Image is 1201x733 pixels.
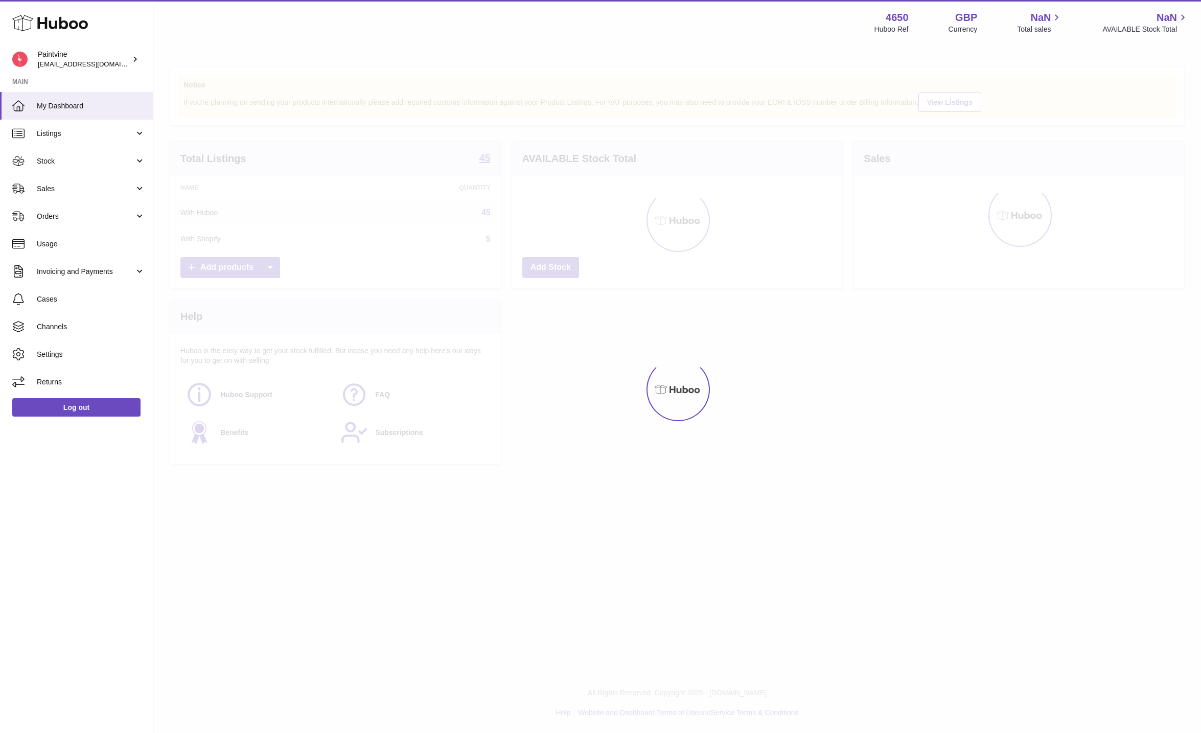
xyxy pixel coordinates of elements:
[37,101,145,111] span: My Dashboard
[38,60,150,68] span: [EMAIL_ADDRESS][DOMAIN_NAME]
[886,11,909,25] strong: 4650
[37,322,145,332] span: Channels
[12,52,28,67] img: euan@paintvine.co.uk
[37,377,145,387] span: Returns
[1030,11,1051,25] span: NaN
[12,398,141,417] a: Log out
[1017,25,1063,34] span: Total sales
[874,25,909,34] div: Huboo Ref
[37,129,134,139] span: Listings
[1017,11,1063,34] a: NaN Total sales
[1157,11,1177,25] span: NaN
[949,25,978,34] div: Currency
[1102,11,1189,34] a: NaN AVAILABLE Stock Total
[37,184,134,194] span: Sales
[37,267,134,277] span: Invoicing and Payments
[955,11,977,25] strong: GBP
[37,239,145,249] span: Usage
[37,350,145,359] span: Settings
[37,156,134,166] span: Stock
[37,212,134,221] span: Orders
[1102,25,1189,34] span: AVAILABLE Stock Total
[38,50,130,69] div: Paintvine
[37,294,145,304] span: Cases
